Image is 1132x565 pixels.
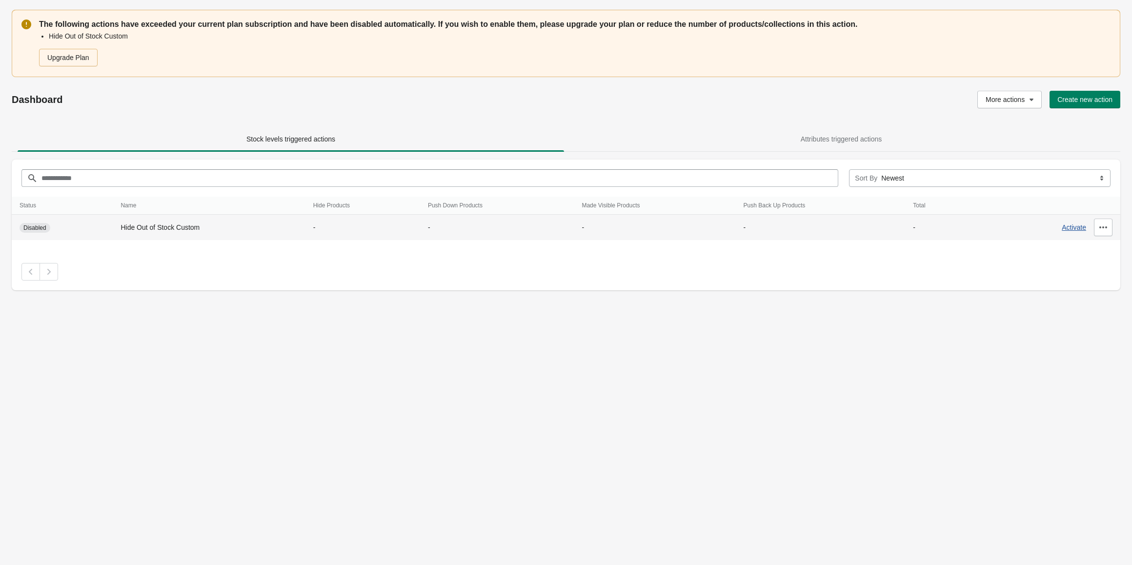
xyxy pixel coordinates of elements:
th: Status [12,197,113,215]
td: - [420,215,574,241]
span: Stock levels triggered actions [246,135,335,143]
th: Made Visible Products [574,197,735,215]
button: Create new action [1050,91,1120,108]
td: - [905,215,967,241]
th: Total [905,197,967,215]
td: - [736,215,906,241]
th: Hide Products [305,197,420,215]
th: Push Down Products [420,197,574,215]
th: Push Back Up Products [736,197,906,215]
button: Upgrade Plan [39,49,98,66]
h2: The following actions have exceeded your current plan subscription and have been disabled automat... [39,19,1111,30]
td: - [305,215,420,241]
nav: Pagination [21,263,1111,281]
td: - [574,215,735,241]
li: Hide Out of Stock Custom [49,31,1111,41]
span: Create new action [1057,96,1112,103]
span: Hide Out of Stock Custom [121,223,200,231]
span: Attributes triggered actions [801,135,882,143]
span: Disabled [23,224,46,232]
span: Activate [1062,223,1086,231]
button: Activate [1058,219,1090,236]
h1: Dashboard [12,94,516,105]
th: Name [113,197,305,215]
span: More actions [986,96,1025,103]
button: More actions [977,91,1042,108]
